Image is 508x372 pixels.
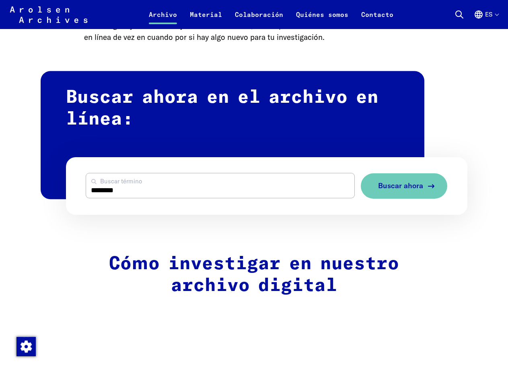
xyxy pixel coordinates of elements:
[142,10,183,29] a: Archivo
[16,337,36,356] img: Modificar el consentimiento
[16,337,35,356] div: Modificar el consentimiento
[474,10,498,29] button: Español, selección de idioma
[84,254,424,297] h2: Cómo investigar en nuestro archivo digital
[378,182,423,190] span: Buscar ahora
[41,71,424,200] h2: Buscar ahora en el archivo en línea:
[355,10,400,29] a: Contacto
[290,10,355,29] a: Quiénes somos
[183,10,228,29] a: Material
[361,173,447,199] button: Buscar ahora
[142,5,400,24] nav: Principal
[228,10,290,29] a: Colaboración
